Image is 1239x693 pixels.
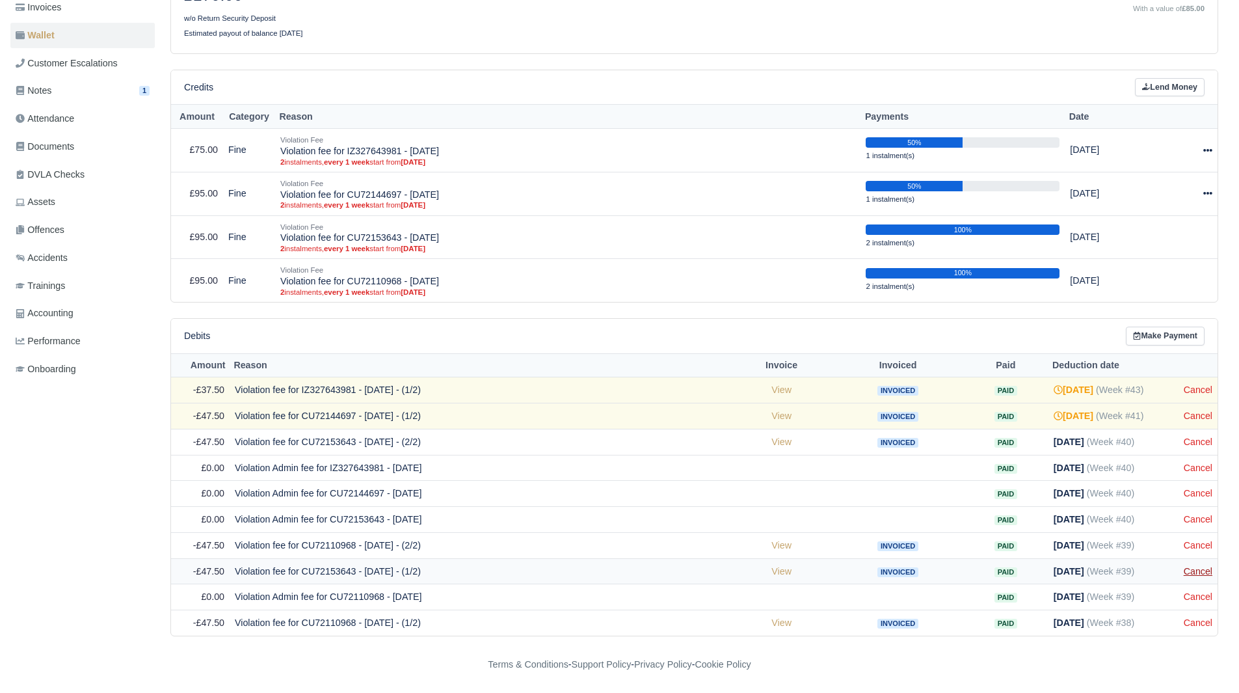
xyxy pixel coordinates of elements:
td: £95.00 [171,215,223,259]
td: Violation fee for CU72153643 - [DATE] - (1/2) [230,558,730,584]
small: Violation Fee [280,180,323,187]
span: Paid [994,593,1017,603]
td: Fine [223,215,275,259]
th: Category [223,105,275,129]
span: Accidents [16,251,68,265]
a: View [771,618,792,628]
span: (Week #39) [1087,566,1134,577]
a: Attendance [10,106,155,131]
span: Paid [994,567,1017,577]
th: Reason [275,105,860,129]
span: Accounting [16,306,73,321]
span: Assets [16,195,55,210]
small: instalments, start from [280,288,855,297]
strong: every 1 week [324,245,369,252]
td: Violation fee for CU72153643 - [DATE] - (2/2) [230,429,730,455]
span: (Week #38) [1087,618,1134,628]
small: Violation Fee [280,223,323,231]
a: Notes 1 [10,78,155,103]
a: Terms & Conditions [488,659,568,670]
div: 50% [866,181,963,191]
small: 1 instalment(s) [866,152,914,159]
span: Paid [994,464,1017,474]
span: -£47.50 [193,566,224,577]
strong: £85.00 [1182,5,1205,12]
th: Deduction date [1048,353,1179,377]
td: [DATE] [1065,215,1149,259]
strong: [DATE] [401,158,425,166]
td: [DATE] [1065,259,1149,302]
small: Violation Fee [280,136,323,144]
span: Offences [16,223,64,238]
span: Paid [994,489,1017,499]
a: Cancel [1184,411,1212,421]
td: Violation Admin fee for CU72110968 - [DATE] [230,584,730,610]
span: (Week #40) [1087,514,1134,524]
strong: every 1 week [324,158,369,166]
a: Trainings [10,273,155,299]
strong: [DATE] [1054,385,1093,395]
span: Paid [994,619,1017,629]
td: Violation fee for CU72110968 - [DATE] - (1/2) [230,610,730,636]
span: £0.00 [201,488,224,498]
td: [DATE] [1065,128,1149,172]
span: Paid [994,515,1017,525]
strong: [DATE] [1054,591,1084,602]
span: -£47.50 [193,618,224,628]
small: 1 instalment(s) [866,195,914,203]
a: Assets [10,189,155,215]
th: Date [1065,105,1149,129]
strong: 2 [280,201,284,209]
span: -£37.50 [193,385,224,395]
strong: 2 [280,158,284,166]
th: Amount [171,105,223,129]
span: Invoiced [877,619,918,629]
span: Documents [16,139,74,154]
small: Estimated payout of balance [DATE] [184,29,303,37]
strong: 2 [280,288,284,296]
a: Customer Escalations [10,51,155,76]
a: Performance [10,329,155,354]
span: Invoiced [877,438,918,448]
span: (Week #43) [1096,385,1143,395]
span: Invoiced [877,386,918,396]
span: 1 [139,86,150,96]
th: Amount [171,353,230,377]
small: 2 instalment(s) [866,282,914,290]
a: Documents [10,134,155,159]
strong: [DATE] [401,288,425,296]
th: Paid [963,353,1048,377]
small: 2 instalment(s) [866,239,914,247]
strong: 2 [280,245,284,252]
span: (Week #41) [1096,411,1143,421]
small: instalments, start from [280,200,855,210]
a: Cancel [1184,540,1212,550]
td: Violation fee for CU72110968 - [DATE] - (2/2) [230,532,730,558]
span: (Week #39) [1087,540,1134,550]
span: Invoiced [877,541,918,551]
span: (Week #40) [1087,488,1134,498]
strong: [DATE] [1054,540,1084,550]
strong: [DATE] [1054,437,1084,447]
span: -£47.50 [193,437,224,447]
a: Make Payment [1126,327,1205,346]
td: Violation Admin fee for CU72144697 - [DATE] [230,481,730,507]
td: Violation Admin fee for CU72153643 - [DATE] [230,507,730,533]
strong: [DATE] [1054,514,1084,524]
strong: [DATE] [401,201,425,209]
span: Paid [994,438,1017,448]
span: Paid [994,386,1017,396]
h6: Debits [184,331,210,342]
a: View [771,411,792,421]
strong: [DATE] [1054,566,1084,577]
td: Violation fee for CU72110968 - [DATE] [275,259,860,302]
a: Offences [10,217,155,243]
strong: [DATE] [1054,618,1084,628]
a: Cancel [1184,591,1212,602]
a: Accounting [10,301,155,326]
td: Violation fee for CU72153643 - [DATE] [275,215,860,259]
strong: [DATE] [1054,488,1084,498]
td: Violation fee for CU72144697 - [DATE] [275,172,860,215]
a: Cancel [1184,385,1212,395]
td: £95.00 [171,259,223,302]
